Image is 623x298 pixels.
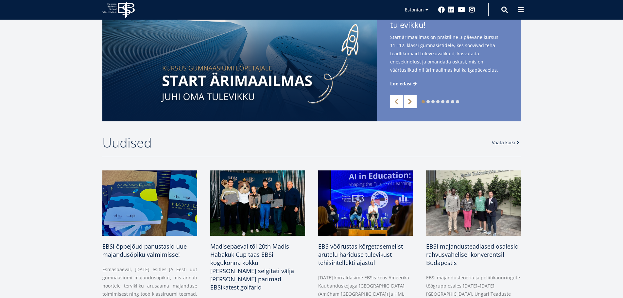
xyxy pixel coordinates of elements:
a: 4 [436,100,440,103]
span: EBS võõrustas kõrgetasemelist arutelu hariduse tulevikust tehisintellekti ajastul [318,242,403,267]
span: Madisepäeval tõi 20th Madis Habakuk Cup taas EBSi kogukonna kokku [PERSON_NAME] selgitati välja [... [210,242,294,291]
a: Next [404,95,417,108]
span: Start ärimaailmas on praktiline 3-päevane kursus 11.–12. klassi gümnasistidele, kes soovivad teha... [390,33,508,74]
a: 7 [451,100,454,103]
span: EBSi õppejõud panustasid uue majandusõpiku valmimisse! [102,242,187,258]
span: tulevikku! [390,20,425,30]
img: a [426,170,521,236]
img: Majandusõpik [102,170,197,236]
span: Loe edasi [390,80,411,87]
a: Linkedin [448,7,455,13]
span: EBSi majandusteadlased osalesid rahvusvahelisel konverentsil Budapestis [426,242,519,267]
a: 6 [446,100,449,103]
img: Ai in Education [318,170,413,236]
a: Youtube [458,7,465,13]
h2: Uudised [102,134,485,151]
a: 2 [426,100,430,103]
a: 5 [441,100,444,103]
img: 20th Madis Habakuk Cup [210,170,305,236]
a: 8 [456,100,459,103]
a: Instagram [469,7,475,13]
a: Loe edasi [390,80,418,87]
a: 3 [431,100,435,103]
a: 1 [422,100,425,103]
a: Previous [390,95,403,108]
a: Facebook [438,7,445,13]
a: Vaata kõiki [492,139,522,146]
span: Start ärimaailmas - Juhi oma [390,10,508,32]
